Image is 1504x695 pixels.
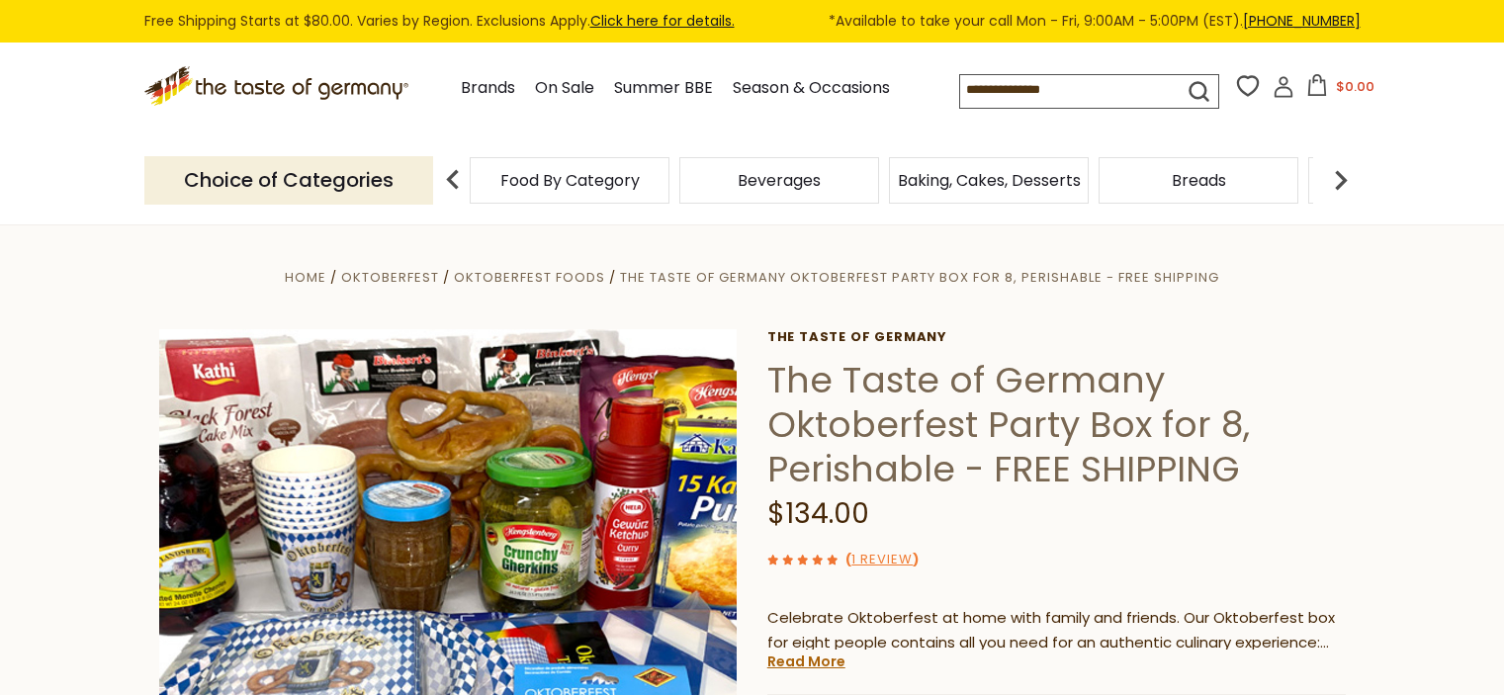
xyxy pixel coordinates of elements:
[461,75,515,102] a: Brands
[733,75,890,102] a: Season & Occasions
[845,550,919,568] span: ( )
[285,268,326,287] a: Home
[767,494,869,533] span: $134.00
[1321,160,1361,200] img: next arrow
[851,550,913,570] a: 1 Review
[341,268,439,287] a: Oktoberfest
[144,10,1361,33] div: Free Shipping Starts at $80.00. Varies by Region. Exclusions Apply.
[1336,77,1374,96] span: $0.00
[1298,74,1382,104] button: $0.00
[829,10,1361,33] span: *Available to take your call Mon - Fri, 9:00AM - 5:00PM (EST).
[767,606,1346,655] p: Celebrate Oktoberfest at home with family and friends. Our Oktoberfest box for eight people conta...
[767,652,845,671] a: Read More
[500,173,640,188] a: Food By Category
[590,11,735,31] a: Click here for details.
[738,173,821,188] a: Beverages
[1243,11,1361,31] a: [PHONE_NUMBER]
[535,75,594,102] a: On Sale
[433,160,473,200] img: previous arrow
[767,358,1346,491] h1: The Taste of Germany Oktoberfest Party Box for 8, Perishable - FREE SHIPPING
[898,173,1081,188] a: Baking, Cakes, Desserts
[767,329,1346,345] a: The Taste of Germany
[454,268,605,287] a: Oktoberfest Foods
[620,268,1219,287] a: The Taste of Germany Oktoberfest Party Box for 8, Perishable - FREE SHIPPING
[144,156,433,205] p: Choice of Categories
[614,75,713,102] a: Summer BBE
[1172,173,1226,188] a: Breads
